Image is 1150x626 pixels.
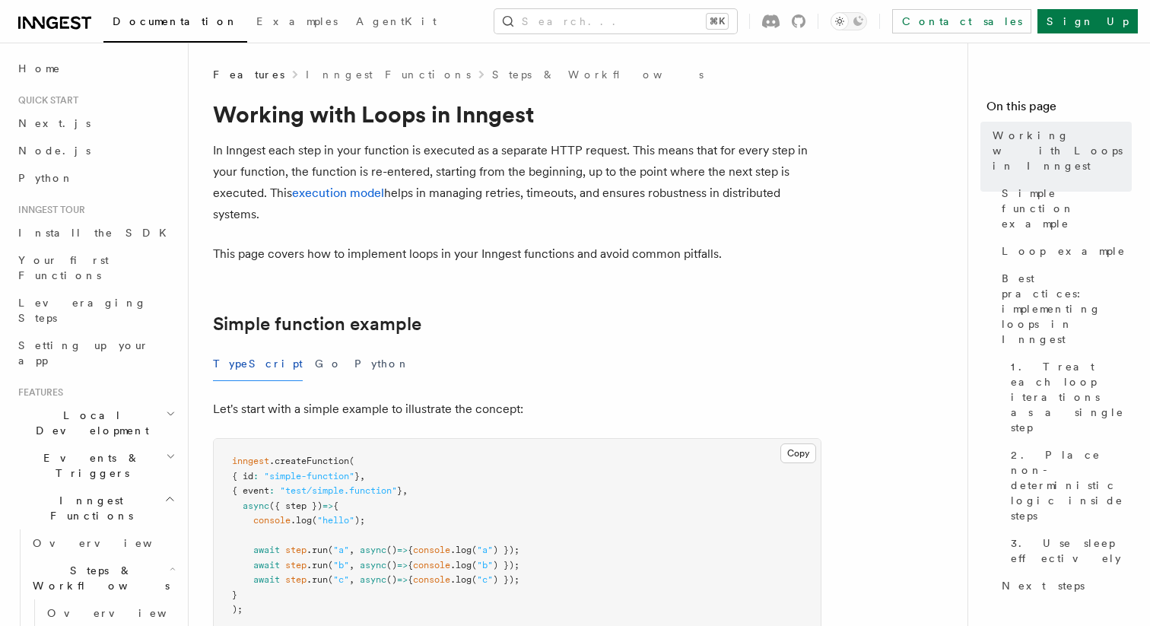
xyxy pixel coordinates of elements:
[333,500,338,511] span: {
[472,560,477,570] span: (
[349,574,354,585] span: ,
[12,204,85,216] span: Inngest tour
[1011,447,1132,523] span: 2. Place non-deterministic logic inside steps
[18,117,91,129] span: Next.js
[232,485,269,496] span: { event
[413,560,450,570] span: console
[12,94,78,106] span: Quick start
[493,545,519,555] span: ) });
[47,607,204,619] span: Overview
[27,557,179,599] button: Steps & Workflows
[450,574,472,585] span: .log
[285,560,307,570] span: step
[253,471,259,481] span: :
[12,487,179,529] button: Inngest Functions
[12,444,179,487] button: Events & Triggers
[360,471,365,481] span: ,
[1005,441,1132,529] a: 2. Place non-deterministic logic inside steps
[12,289,179,332] a: Leveraging Steps
[707,14,728,29] kbd: ⌘K
[12,110,179,137] a: Next.js
[213,67,284,82] span: Features
[492,67,704,82] a: Steps & Workflows
[256,15,338,27] span: Examples
[1037,9,1138,33] a: Sign Up
[315,347,342,381] button: Go
[996,265,1132,353] a: Best practices: implementing loops in Inngest
[12,450,166,481] span: Events & Triggers
[18,61,61,76] span: Home
[285,574,307,585] span: step
[349,560,354,570] span: ,
[360,560,386,570] span: async
[1002,186,1132,231] span: Simple function example
[12,219,179,246] a: Install the SDK
[232,456,269,466] span: inngest
[472,545,477,555] span: (
[18,227,176,239] span: Install the SDK
[12,137,179,164] a: Node.js
[12,408,166,438] span: Local Development
[243,500,269,511] span: async
[213,243,821,265] p: This page covers how to implement loops in your Inngest functions and avoid common pitfalls.
[347,5,446,41] a: AgentKit
[269,485,275,496] span: :
[269,456,349,466] span: .createFunction
[397,485,402,496] span: }
[307,560,328,570] span: .run
[253,560,280,570] span: await
[408,545,413,555] span: {
[12,164,179,192] a: Python
[18,254,109,281] span: Your first Functions
[986,97,1132,122] h4: On this page
[1005,529,1132,572] a: 3. Use sleep effectively
[18,339,149,367] span: Setting up your app
[386,545,397,555] span: ()
[264,471,354,481] span: "simple-function"
[1011,535,1132,566] span: 3. Use sleep effectively
[349,456,354,466] span: (
[253,545,280,555] span: await
[386,560,397,570] span: ()
[333,574,349,585] span: "c"
[996,572,1132,599] a: Next steps
[232,471,253,481] span: { id
[12,55,179,82] a: Home
[397,545,408,555] span: =>
[27,563,170,593] span: Steps & Workflows
[33,537,189,549] span: Overview
[306,67,471,82] a: Inngest Functions
[328,545,333,555] span: (
[1005,353,1132,441] a: 1. Treat each loop iterations as a single step
[477,574,493,585] span: "c"
[354,471,360,481] span: }
[493,560,519,570] span: ) });
[12,386,63,399] span: Features
[280,485,397,496] span: "test/simple.function"
[307,574,328,585] span: .run
[356,15,437,27] span: AgentKit
[450,560,472,570] span: .log
[312,515,317,526] span: (
[1002,271,1132,347] span: Best practices: implementing loops in Inngest
[291,515,312,526] span: .log
[360,574,386,585] span: async
[247,5,347,41] a: Examples
[477,545,493,555] span: "a"
[1002,578,1085,593] span: Next steps
[307,545,328,555] span: .run
[232,604,243,615] span: );
[472,574,477,585] span: (
[354,347,410,381] button: Python
[328,574,333,585] span: (
[269,500,322,511] span: ({ step })
[993,128,1132,173] span: Working with Loops in Inngest
[408,574,413,585] span: {
[1011,359,1132,435] span: 1. Treat each loop iterations as a single step
[892,9,1031,33] a: Contact sales
[18,297,147,324] span: Leveraging Steps
[408,560,413,570] span: {
[397,560,408,570] span: =>
[477,560,493,570] span: "b"
[413,545,450,555] span: console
